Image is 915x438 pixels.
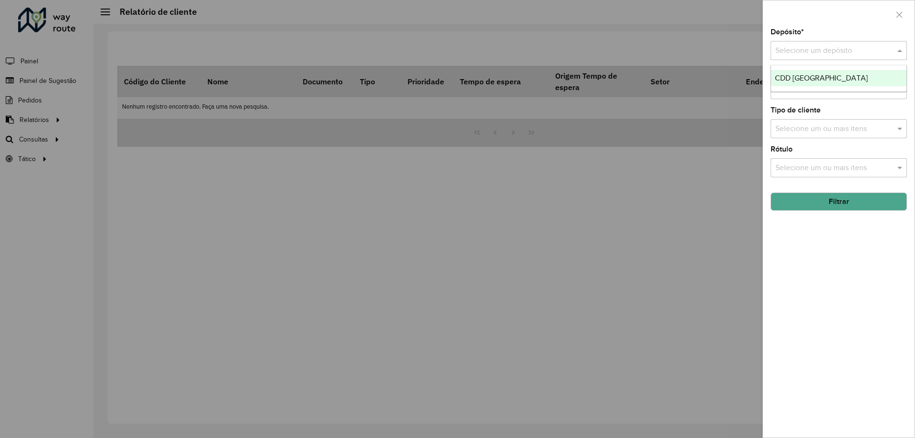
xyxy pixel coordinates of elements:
[771,143,793,155] label: Rótulo
[771,26,804,38] label: Depósito
[775,74,868,82] span: CDD [GEOGRAPHIC_DATA]
[771,65,907,92] ng-dropdown-panel: Options list
[771,193,907,211] button: Filtrar
[771,104,821,116] label: Tipo de cliente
